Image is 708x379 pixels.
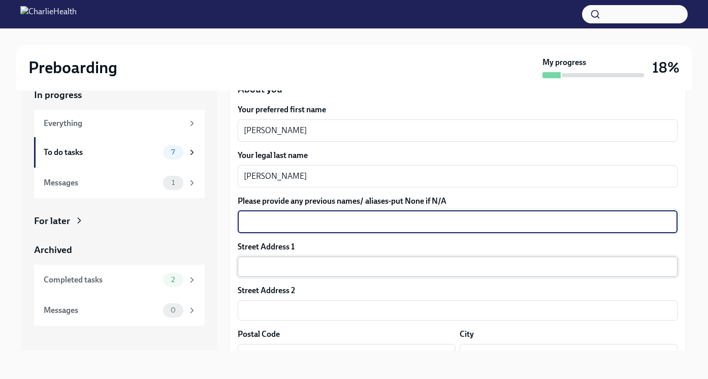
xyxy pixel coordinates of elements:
[34,110,205,137] a: Everything
[165,148,181,156] span: 7
[44,118,183,129] div: Everything
[44,305,159,316] div: Messages
[34,243,205,257] a: Archived
[34,137,205,168] a: To do tasks7
[20,6,77,22] img: CharlieHealth
[34,214,205,228] a: For later
[652,58,680,77] h3: 18%
[238,150,678,161] label: Your legal last name
[238,329,280,340] label: Postal Code
[244,124,671,137] textarea: [PERSON_NAME]
[460,329,474,340] label: City
[34,88,205,102] a: In progress
[238,241,295,252] label: Street Address 1
[44,177,159,188] div: Messages
[165,306,182,314] span: 0
[166,179,181,186] span: 1
[34,295,205,326] a: Messages0
[165,276,181,283] span: 2
[244,170,671,182] textarea: [PERSON_NAME]
[238,104,678,115] label: Your preferred first name
[34,214,70,228] div: For later
[34,265,205,295] a: Completed tasks2
[28,57,117,78] h2: Preboarding
[238,285,295,296] label: Street Address 2
[542,57,586,68] strong: My progress
[34,168,205,198] a: Messages1
[44,147,159,158] div: To do tasks
[238,196,678,207] label: Please provide any previous names/ aliases-put None if N/A
[44,274,159,286] div: Completed tasks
